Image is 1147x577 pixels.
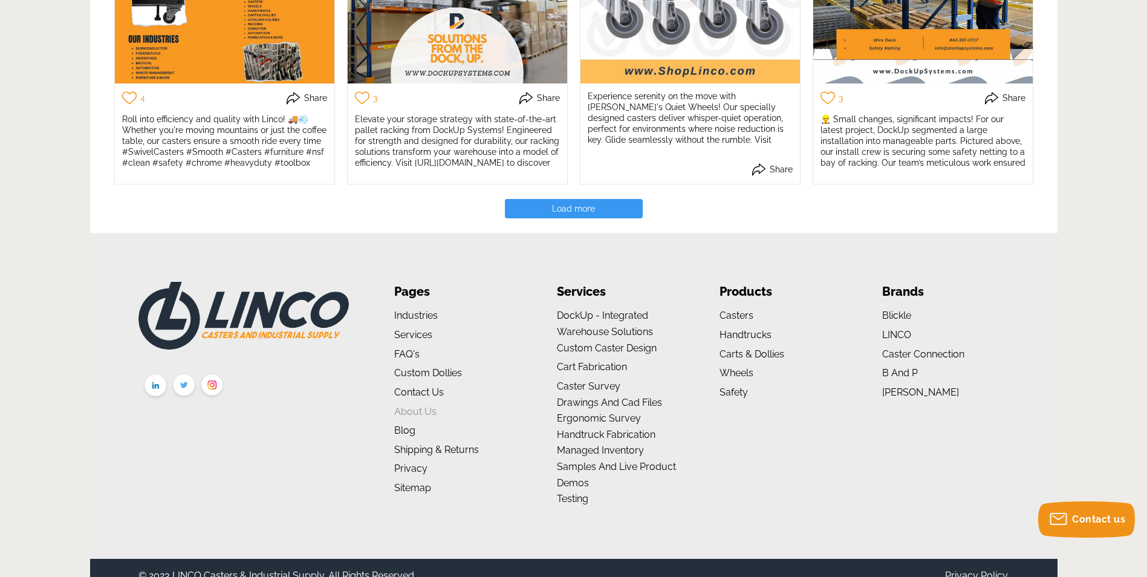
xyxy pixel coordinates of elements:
a: Safety [720,386,748,398]
img: twitter.png [170,372,198,402]
li: Brands [882,282,1009,302]
a: [PERSON_NAME] [882,386,959,398]
a: Blog [394,425,415,436]
img: instagram.png [198,372,227,402]
a: About us [394,406,437,417]
a: Samples and Live Product Demos [557,461,676,489]
a: Caster Connection [882,348,964,360]
button: Load more posts [505,199,643,218]
a: Caster Survey [557,380,620,392]
img: LINCO CASTERS & INDUSTRIAL SUPPLY [138,282,349,350]
span: Share [1002,94,1025,102]
a: Carts & Dollies [720,348,784,360]
span: Share [537,94,560,102]
a: 👷‍♂️ Small changes, significant impacts! For our latest project, DockUp segmented a large install... [820,160,1025,170]
img: linkedin.png [141,372,170,402]
a: DockUp - Integrated Warehouse Solutions [557,310,653,337]
li: Services [557,282,683,302]
span: Contact us [1072,513,1125,525]
div: 3 [373,94,377,102]
a: Wheels [720,367,753,379]
div: Experience serenity on the move with [PERSON_NAME]'s Quiet Wheels! Our specially designed casters... [588,91,793,145]
a: Contact Us [394,386,444,398]
span: Share [304,94,327,102]
a: LINCO [882,329,911,341]
a: Services [394,329,432,341]
a: Casters [720,310,753,321]
a: 3 [355,91,385,106]
a: Drawings and Cad Files [557,397,662,408]
a: Privacy [394,463,427,474]
div: 4 [140,94,145,102]
a: Custom Caster Design [557,342,657,354]
a: Handtruck Fabrication [557,429,655,440]
a: Custom Dollies [394,367,462,379]
a: Shipping & Returns [394,444,479,455]
a: Ergonomic Survey [557,412,641,424]
a: Testing [557,493,588,504]
a: Blickle [882,310,911,321]
a: B and P [882,367,918,379]
a: 4 [122,91,152,106]
li: Products [720,282,846,302]
a: Experience serenity on the move with [PERSON_NAME]'s Quiet Wheels! Our specially designed casters... [588,137,793,147]
a: Managed Inventory [557,445,644,456]
button: Contact us [1038,501,1135,538]
span: Share [770,165,793,174]
a: 3 [820,91,850,106]
span: Load more [552,204,595,214]
li: Pages [394,282,521,302]
a: Cart Fabrication [557,361,627,373]
a: Sitemap [394,482,431,494]
a: FAQ's [394,348,420,360]
div: 👷‍♂️ Small changes, significant impacts! For our latest project, DockUp segmented a large install... [820,114,1025,168]
div: 3 [839,94,843,102]
div: Elevate your storage strategy with state-of-the-art pallet racking from DockUp Systems! Engineere... [355,114,560,168]
a: Industries [394,310,438,321]
a: Handtrucks [720,329,772,341]
div: Roll into efficiency and quality with Linco! 🚚💨 Whether you're moving mountains or just the coffe... [122,114,327,168]
a: Elevate your storage strategy with state-of-the-art pallet racking from DockUp Systems! Engineere... [355,160,560,170]
a: Roll into efficiency and quality with Linco! 🚚💨 Whether you're moving mountains or just the coffe... [122,160,327,170]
